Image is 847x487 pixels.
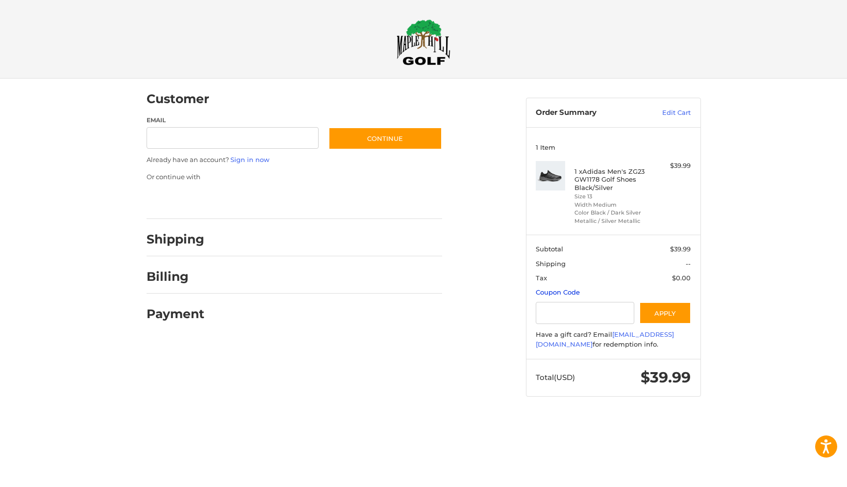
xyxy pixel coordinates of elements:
[536,373,575,382] span: Total (USD)
[226,191,300,209] iframe: PayPal-paylater
[536,288,580,296] a: Coupon Code
[574,209,649,225] li: Color Black / Dark Silver Metallic / Silver Metallic
[639,302,691,324] button: Apply
[574,167,649,191] h4: 1 x Adidas Men's ZG23 GW1178 Golf Shoes Black/Silver
[686,260,691,268] span: --
[147,91,209,107] h2: Customer
[574,192,649,201] li: Size 13
[230,156,270,163] a: Sign in now
[641,368,691,386] span: $39.99
[147,172,442,182] p: Or continue with
[309,191,383,209] iframe: PayPal-venmo
[536,108,641,118] h3: Order Summary
[147,155,442,165] p: Already have an account?
[641,108,691,118] a: Edit Cart
[147,116,319,125] label: Email
[147,232,204,247] h2: Shipping
[536,302,634,324] input: Gift Certificate or Coupon Code
[536,330,674,348] a: [EMAIL_ADDRESS][DOMAIN_NAME]
[536,330,691,349] div: Have a gift card? Email for redemption info.
[652,161,691,171] div: $39.99
[574,201,649,209] li: Width Medium
[536,260,566,268] span: Shipping
[397,19,450,65] img: Maple Hill Golf
[147,306,204,322] h2: Payment
[147,269,204,284] h2: Billing
[536,143,691,151] h3: 1 Item
[536,274,547,282] span: Tax
[670,245,691,253] span: $39.99
[672,274,691,282] span: $0.00
[143,191,217,209] iframe: PayPal-paypal
[536,245,563,253] span: Subtotal
[328,127,442,150] button: Continue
